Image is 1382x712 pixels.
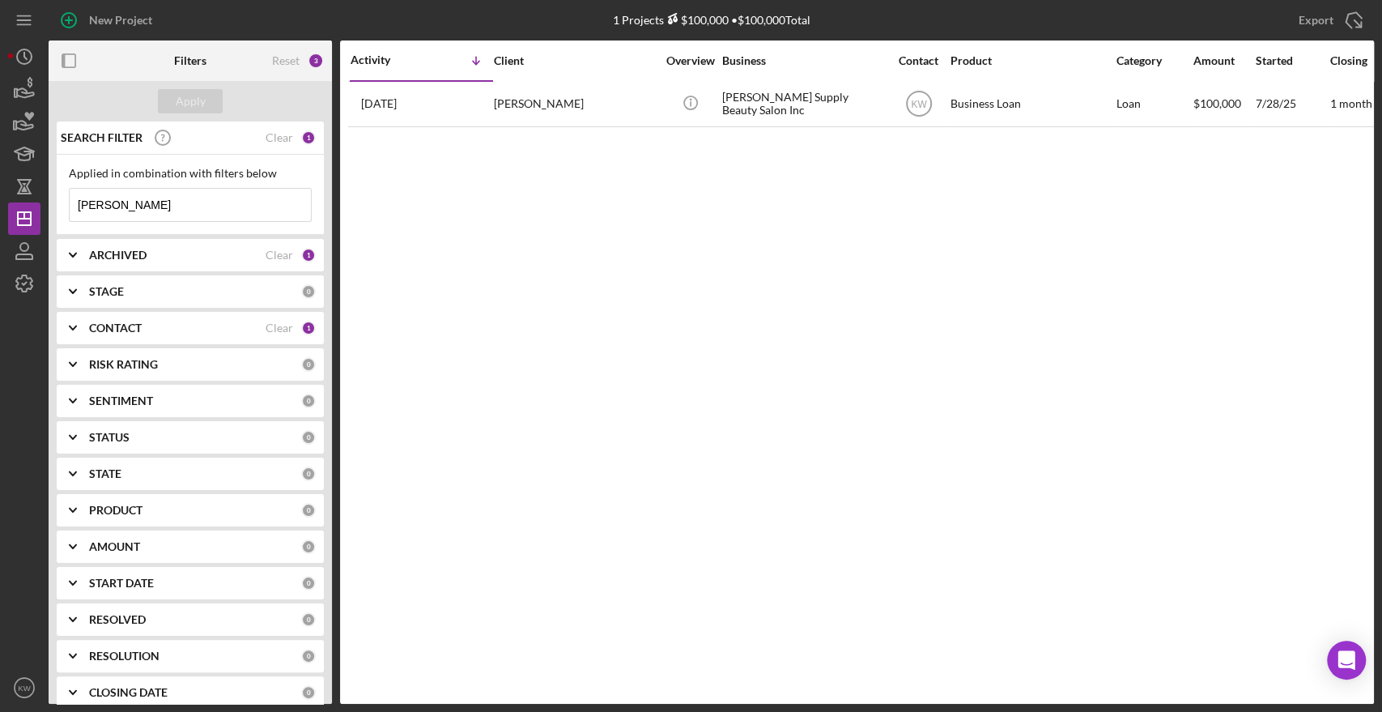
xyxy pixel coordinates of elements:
[89,322,142,335] b: CONTACT
[308,53,324,69] div: 3
[1116,54,1192,67] div: Category
[301,503,316,518] div: 0
[301,284,316,299] div: 0
[722,54,884,67] div: Business
[660,54,721,67] div: Overview
[89,540,140,553] b: AMOUNT
[89,686,168,699] b: CLOSING DATE
[301,130,316,145] div: 1
[888,54,949,67] div: Contact
[950,54,1112,67] div: Product
[89,504,142,517] b: PRODUCT
[1330,96,1372,110] time: 1 month
[266,131,293,144] div: Clear
[1193,96,1241,110] span: $100,000
[301,576,316,590] div: 0
[176,89,206,113] div: Apply
[950,83,1112,126] div: Business Loan
[18,684,31,693] text: KW
[1256,83,1329,126] div: 7/28/25
[89,577,154,590] b: START DATE
[494,83,656,126] div: [PERSON_NAME]
[664,13,729,27] div: $100,000
[301,649,316,663] div: 0
[301,612,316,627] div: 0
[301,357,316,372] div: 0
[89,467,121,480] b: STATE
[301,539,316,554] div: 0
[89,431,130,444] b: STATUS
[301,685,316,700] div: 0
[49,4,168,36] button: New Project
[301,321,316,335] div: 1
[1193,54,1254,67] div: Amount
[272,54,300,67] div: Reset
[266,322,293,335] div: Clear
[89,249,147,262] b: ARCHIVED
[61,131,142,144] b: SEARCH FILTER
[722,83,884,126] div: [PERSON_NAME] Supply Beauty Salon Inc
[89,394,153,407] b: SENTIMENT
[301,394,316,408] div: 0
[351,53,422,66] div: Activity
[8,671,40,704] button: KW
[89,613,146,626] b: RESOLVED
[1116,83,1192,126] div: Loan
[301,430,316,445] div: 0
[89,4,152,36] div: New Project
[613,13,810,27] div: 1 Projects • $100,000 Total
[1327,641,1366,680] div: Open Intercom Messenger
[301,467,316,481] div: 0
[89,285,124,298] b: STAGE
[89,358,158,371] b: RISK RATING
[89,650,159,663] b: RESOLUTION
[1256,54,1329,67] div: Started
[361,97,397,110] time: 2025-07-16 15:19
[494,54,656,67] div: Client
[174,54,206,67] b: Filters
[301,248,316,262] div: 1
[1282,4,1374,36] button: Export
[69,167,312,180] div: Applied in combination with filters below
[158,89,223,113] button: Apply
[1299,4,1333,36] div: Export
[266,249,293,262] div: Clear
[911,99,927,110] text: KW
